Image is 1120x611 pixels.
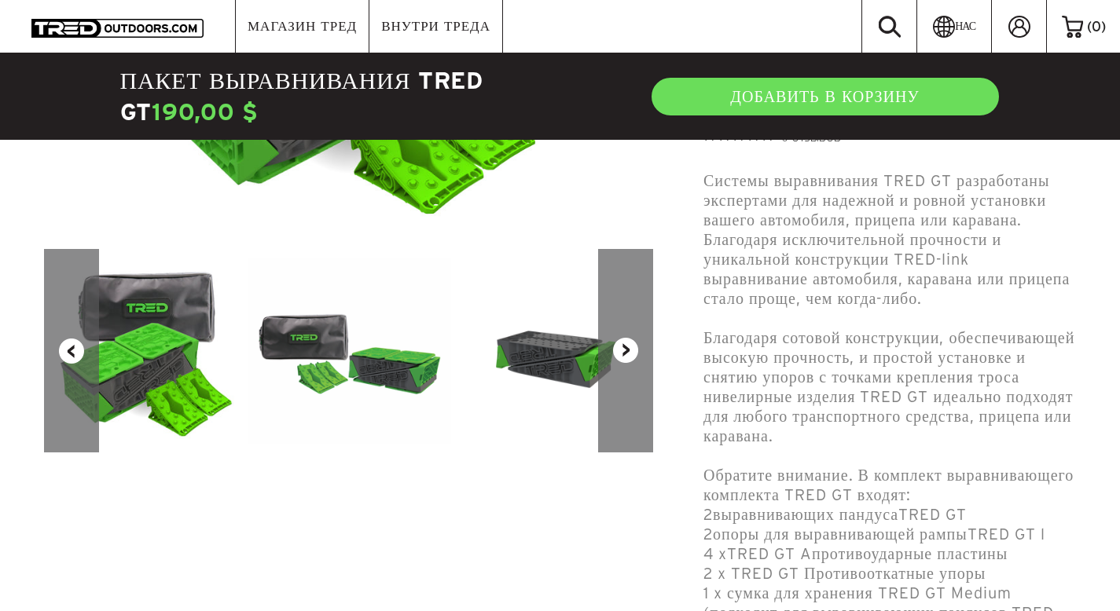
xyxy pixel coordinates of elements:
[713,506,898,523] font: выравнивающих пандуса
[730,88,919,105] font: ДОБАВИТЬ В КОРЗИНУ
[49,345,123,357] font: Предыдущий
[1062,16,1083,38] img: значок корзины
[713,525,968,543] font: опоры для выравнивающей рампы
[381,19,490,33] font: ВНУТРИ ТРЕДА
[703,525,713,543] font: 2
[248,258,451,444] img: TGTLVLPK-PAC1_Collage_300x.png
[31,19,204,38] img: TRED Outdoors America
[703,466,1074,503] font: Обратите внимание. В комплект выравнивающего комплекта TRED GT входят:
[1087,19,1092,34] font: (
[578,346,648,357] font: Следующий
[703,506,713,523] font: 2
[248,19,357,33] font: МАГАЗИН ТРЕД
[1101,19,1106,34] font: )
[44,249,99,452] button: Предыдущий
[727,545,812,562] font: TRED GT A
[898,506,967,523] font: TRED GT
[44,249,248,452] img: TREDGTLevellingRampPackage_300x.jpg
[650,76,1001,117] a: ДОБАВИТЬ В КОРЗИНУ
[1092,19,1101,34] font: 0
[598,249,653,452] button: Следующий
[152,99,259,125] font: 190,00 $
[703,545,727,562] font: 4 x
[955,20,975,32] font: НАС
[703,565,986,582] font: 2 x TRED GT Противооткатные упоры
[703,172,1070,307] font: Системы выравнивания TRED GT разработаны экспертами для надежной и ровной установки вашего автомо...
[120,68,483,125] font: Пакет выравнивания TRED GT
[781,128,841,145] font: 0 отзывов
[812,545,1008,562] font: противоударные пластины
[968,525,1045,543] font: TRED GT l
[451,294,655,408] img: RampsLegoing_03_ba1c1a18-8517-498b-9763-bbe9305dd9a6_300x.png
[703,329,1074,445] font: Благодаря сотовой конструкции, обеспечивающей высокую прочность, и простой установке и снятию упо...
